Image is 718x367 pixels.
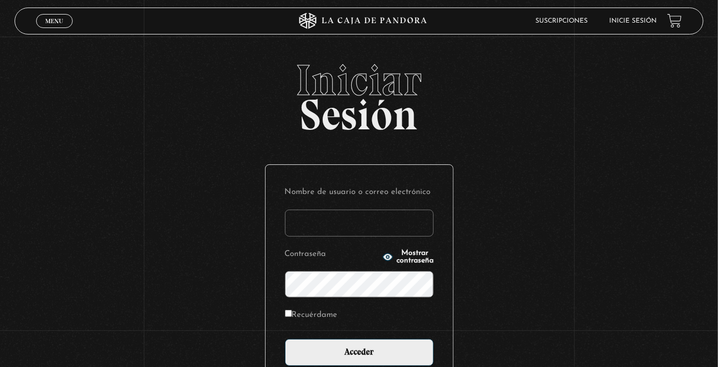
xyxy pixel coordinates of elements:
[609,18,657,24] a: Inicie sesión
[535,18,588,24] a: Suscripciones
[285,307,338,324] label: Recuérdame
[382,250,434,265] button: Mostrar contraseña
[396,250,434,265] span: Mostrar contraseña
[285,184,434,201] label: Nombre de usuario o correo electrónico
[15,59,704,128] h2: Sesión
[285,246,380,263] label: Contraseña
[45,18,63,24] span: Menu
[285,310,292,317] input: Recuérdame
[41,26,67,34] span: Cerrar
[667,13,682,28] a: View your shopping cart
[285,339,434,366] input: Acceder
[15,59,704,102] span: Iniciar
